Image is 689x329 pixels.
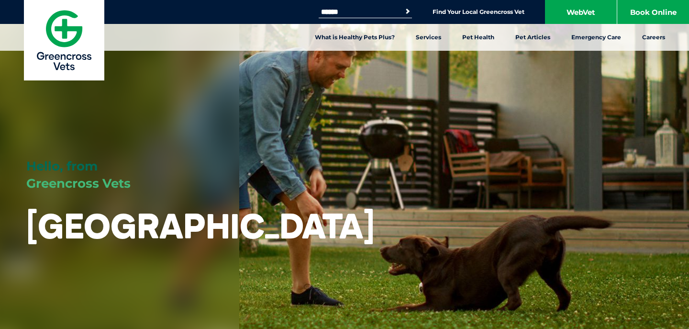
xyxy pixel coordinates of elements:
a: Pet Health [452,24,505,51]
span: Greencross Vets [26,176,131,191]
h1: [GEOGRAPHIC_DATA] [26,207,375,245]
a: Emergency Care [561,24,632,51]
a: Careers [632,24,676,51]
span: Hello, from [26,159,98,174]
a: Pet Articles [505,24,561,51]
a: What is Healthy Pets Plus? [304,24,405,51]
a: Find Your Local Greencross Vet [433,8,524,16]
a: Services [405,24,452,51]
button: Search [403,7,412,16]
